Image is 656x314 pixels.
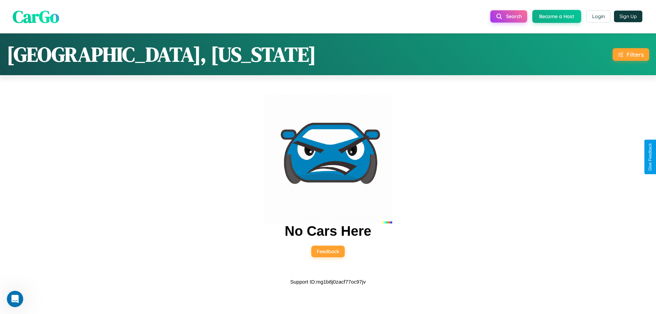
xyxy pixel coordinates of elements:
h2: No Cars Here [285,223,371,239]
button: Search [490,10,527,23]
button: Login [586,10,611,23]
img: car [264,95,392,223]
div: Filters [627,51,644,58]
button: Become a Host [532,10,581,23]
button: Filters [613,48,649,61]
div: Give Feedback [648,143,653,171]
button: Feedback [311,246,345,257]
span: Search [506,13,522,19]
span: CarGo [13,4,59,28]
p: Support ID: mg1b8j0zacf77oc97jv [290,277,366,286]
iframe: Intercom live chat [7,291,23,307]
button: Sign Up [614,11,642,22]
h1: [GEOGRAPHIC_DATA], [US_STATE] [7,40,316,68]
